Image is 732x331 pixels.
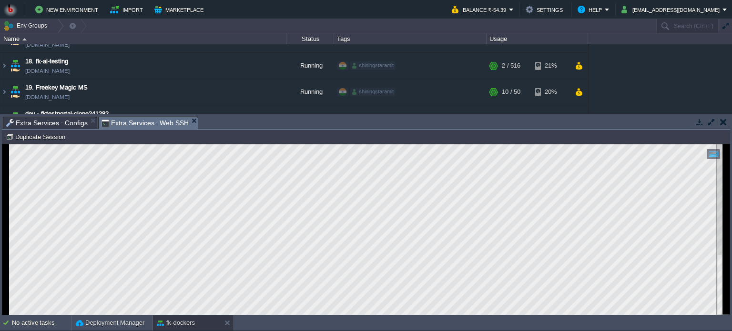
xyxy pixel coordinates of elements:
[154,4,206,15] button: Marketplace
[12,315,71,331] div: No active tasks
[9,105,22,131] img: AMDAwAAAACH5BAEAAAAALAAAAAABAAEAAAICRAEAOw==
[6,132,68,141] button: Duplicate Session
[452,4,509,15] button: Balance ₹-54.39
[157,318,195,328] button: fk-dockers
[621,4,722,15] button: [EMAIL_ADDRESS][DOMAIN_NAME]
[535,105,566,131] div: 10%
[286,79,334,105] div: Running
[0,105,8,131] img: AMDAwAAAACH5BAEAAAAALAAAAAABAAEAAAICRAEAOw==
[25,57,68,66] a: 18. fk-ai-testing
[502,53,520,79] div: 2 / 516
[102,117,189,129] span: Extra Services : Web SSH
[578,4,605,15] button: Help
[3,19,51,32] button: Env Groups
[110,4,146,15] button: Import
[487,33,588,44] div: Usage
[3,2,18,17] img: Bitss Techniques
[9,53,22,79] img: AMDAwAAAACH5BAEAAAAALAAAAAABAAEAAAICRAEAOw==
[286,53,334,79] div: Running
[9,79,22,105] img: AMDAwAAAACH5BAEAAAAALAAAAAABAAEAAAICRAEAOw==
[25,92,70,102] a: [DOMAIN_NAME]
[535,79,566,105] div: 20%
[0,79,8,105] img: AMDAwAAAACH5BAEAAAAALAAAAAABAAEAAAICRAEAOw==
[350,88,396,96] div: shiningstaramit
[286,105,334,131] div: Running
[76,318,144,328] button: Deployment Manager
[335,33,486,44] div: Tags
[25,66,70,76] a: [DOMAIN_NAME]
[502,105,520,131] div: 20 / 50
[22,38,27,40] img: AMDAwAAAACH5BAEAAAAALAAAAAABAAEAAAICRAEAOw==
[25,83,88,92] a: 19. Freekey Magic MS
[350,61,396,70] div: shiningstaramit
[6,117,88,129] span: Extra Services : Configs
[526,4,566,15] button: Settings
[25,109,109,119] a: dev - fktestportal-clone241282
[502,79,520,105] div: 10 / 50
[535,53,566,79] div: 21%
[35,4,101,15] button: New Environment
[0,53,8,79] img: AMDAwAAAACH5BAEAAAAALAAAAAABAAEAAAICRAEAOw==
[25,40,70,50] a: [DOMAIN_NAME]
[1,33,286,44] div: Name
[287,33,334,44] div: Status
